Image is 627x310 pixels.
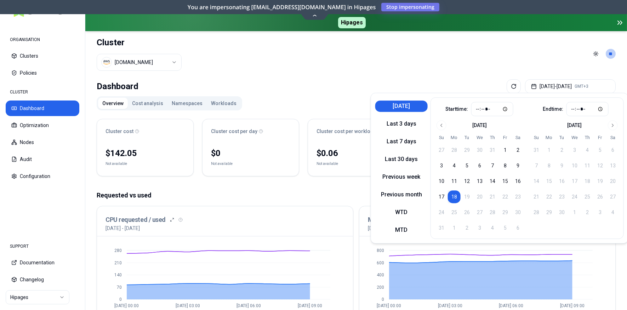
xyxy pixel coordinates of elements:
[115,59,153,66] div: luke.kubernetes.hipagesgroup.com.au
[317,148,396,159] div: $0.06
[435,190,448,203] button: 17
[461,159,473,172] button: 5
[6,48,79,64] button: Clusters
[207,98,241,109] button: Workloads
[375,136,428,147] button: Last 7 days
[6,65,79,81] button: Policies
[368,225,402,232] p: [DATE] - [DATE]
[6,272,79,287] button: Changelog
[97,79,138,93] div: Dashboard
[606,134,619,141] th: Saturday
[98,98,128,109] button: Overview
[560,304,585,309] tspan: [DATE] 09:00
[237,304,261,309] tspan: [DATE] 06:00
[115,304,139,309] tspan: [DATE] 00:00
[377,272,384,277] tspan: 400
[499,134,512,141] th: Friday
[211,160,233,167] div: Not available
[106,160,127,167] div: Not available
[375,101,428,112] button: [DATE]
[448,175,461,188] button: 11
[461,175,473,188] button: 12
[114,260,122,265] tspan: 210
[6,134,79,150] button: Nodes
[317,160,338,167] div: Not available
[167,98,207,109] button: Namespaces
[375,154,428,165] button: Last 30 days
[567,122,582,129] div: [DATE]
[461,134,473,141] th: Tuesday
[117,285,122,290] tspan: 70
[499,159,512,172] button: 8
[106,215,166,225] h3: CPU requested / used
[6,239,79,253] div: SUPPORT
[128,98,167,109] button: Cost analysis
[486,159,499,172] button: 7
[298,304,322,309] tspan: [DATE] 09:00
[473,175,486,188] button: 13
[512,159,524,172] button: 9
[543,107,563,111] label: End time:
[106,128,185,135] div: Cluster cost
[473,159,486,172] button: 6
[317,128,396,135] div: Cluster cost per workload
[6,151,79,167] button: Audit
[437,120,446,130] button: Go to previous month
[377,260,384,265] tspan: 600
[448,134,461,141] th: Monday
[382,297,384,302] tspan: 0
[435,159,448,172] button: 3
[375,171,428,183] button: Previous week
[6,33,79,47] div: ORGANISATION
[6,168,79,184] button: Configuration
[594,134,606,141] th: Friday
[486,144,499,156] button: 31
[97,54,182,71] button: Select a value
[97,37,182,48] h1: Cluster
[6,117,79,133] button: Optimization
[448,190,461,203] button: 18
[435,134,448,141] th: Sunday
[448,159,461,172] button: 4
[97,190,616,200] p: Requested vs used
[512,144,524,156] button: 2
[581,134,594,141] th: Thursday
[473,134,486,141] th: Wednesday
[438,304,462,309] tspan: [DATE] 03:00
[543,134,555,141] th: Monday
[6,255,79,270] button: Documentation
[114,248,122,253] tspan: 280
[512,175,524,188] button: 16
[103,59,110,66] img: aws
[375,224,428,236] button: MTD
[608,120,618,130] button: Go to next month
[6,85,79,99] div: CLUSTER
[106,225,140,232] p: [DATE] - [DATE]
[368,215,440,225] h3: Memory requested / used
[377,304,401,309] tspan: [DATE] 00:00
[530,134,543,141] th: Sunday
[555,134,568,141] th: Tuesday
[512,134,524,141] th: Saturday
[114,272,122,277] tspan: 140
[106,148,185,159] div: $142.05
[176,304,200,309] tspan: [DATE] 03:00
[448,144,461,156] button: 28
[499,144,512,156] button: 1
[499,304,524,309] tspan: [DATE] 06:00
[435,175,448,188] button: 10
[445,107,468,111] label: Start time:
[499,175,512,188] button: 15
[377,285,384,290] tspan: 200
[575,84,588,89] span: GMT+3
[338,17,366,28] span: Hipages
[6,101,79,116] button: Dashboard
[211,128,290,135] div: Cluster cost per day
[568,134,581,141] th: Wednesday
[211,148,290,159] div: $0
[435,144,448,156] button: 27
[375,189,428,200] button: Previous month
[461,144,473,156] button: 29
[377,248,384,253] tspan: 800
[375,118,428,130] button: Last 3 days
